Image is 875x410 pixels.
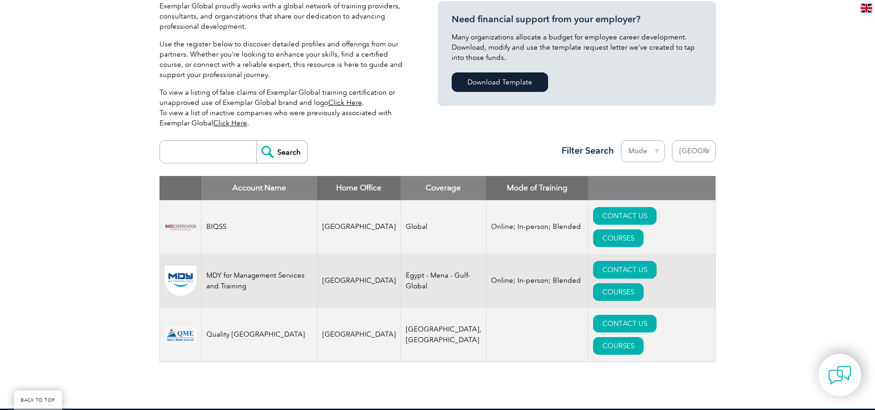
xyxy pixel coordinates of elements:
[160,1,410,32] p: Exemplar Global proudly works with a global network of training providers, consultants, and organ...
[486,254,588,308] td: Online; In-person; Blended
[593,283,644,301] a: COURSES
[486,176,588,200] th: Mode of Training: activate to sort column ascending
[317,308,401,362] td: [GEOGRAPHIC_DATA]
[556,145,614,156] h3: Filter Search
[317,200,401,254] td: [GEOGRAPHIC_DATA]
[401,254,486,308] td: Egypt - Mena - Gulf- Global
[317,176,401,200] th: Home Office: activate to sort column ascending
[165,326,197,343] img: 44dd2802-20f8-ef11-bae2-000d3ad176a3-logo.png
[593,261,657,279] a: CONTACT US
[213,119,247,127] a: Click Here
[861,4,872,13] img: en
[401,308,486,362] td: [GEOGRAPHIC_DATA], [GEOGRAPHIC_DATA]
[201,308,317,362] td: Quality [GEOGRAPHIC_DATA]
[160,39,410,80] p: Use the register below to discover detailed profiles and offerings from our partners. Whether you...
[593,337,644,355] a: COURSES
[160,87,410,128] p: To view a listing of false claims of Exemplar Global training certification or unapproved use of ...
[256,141,307,163] input: Search
[452,72,548,92] a: Download Template
[588,176,715,200] th: : activate to sort column ascending
[593,207,657,225] a: CONTACT US
[201,254,317,308] td: MDY for Management Services and Training
[201,200,317,254] td: BIQSS
[14,390,62,410] a: BACK TO TOP
[401,176,486,200] th: Coverage: activate to sort column ascending
[328,98,362,107] a: Click Here
[165,266,197,296] img: 20f5aa14-88a6-ee11-be37-00224898ad00-logo.png
[593,315,657,332] a: CONTACT US
[317,254,401,308] td: [GEOGRAPHIC_DATA]
[452,32,702,63] p: Many organizations allocate a budget for employee career development. Download, modify and use th...
[828,364,851,387] img: contact-chat.png
[401,200,486,254] td: Global
[593,229,644,247] a: COURSES
[452,13,702,25] h3: Need financial support from your employer?
[486,200,588,254] td: Online; In-person; Blended
[165,211,197,243] img: 13dcf6a5-49c1-ed11-b597-0022481565fd-logo.png
[201,176,317,200] th: Account Name: activate to sort column descending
